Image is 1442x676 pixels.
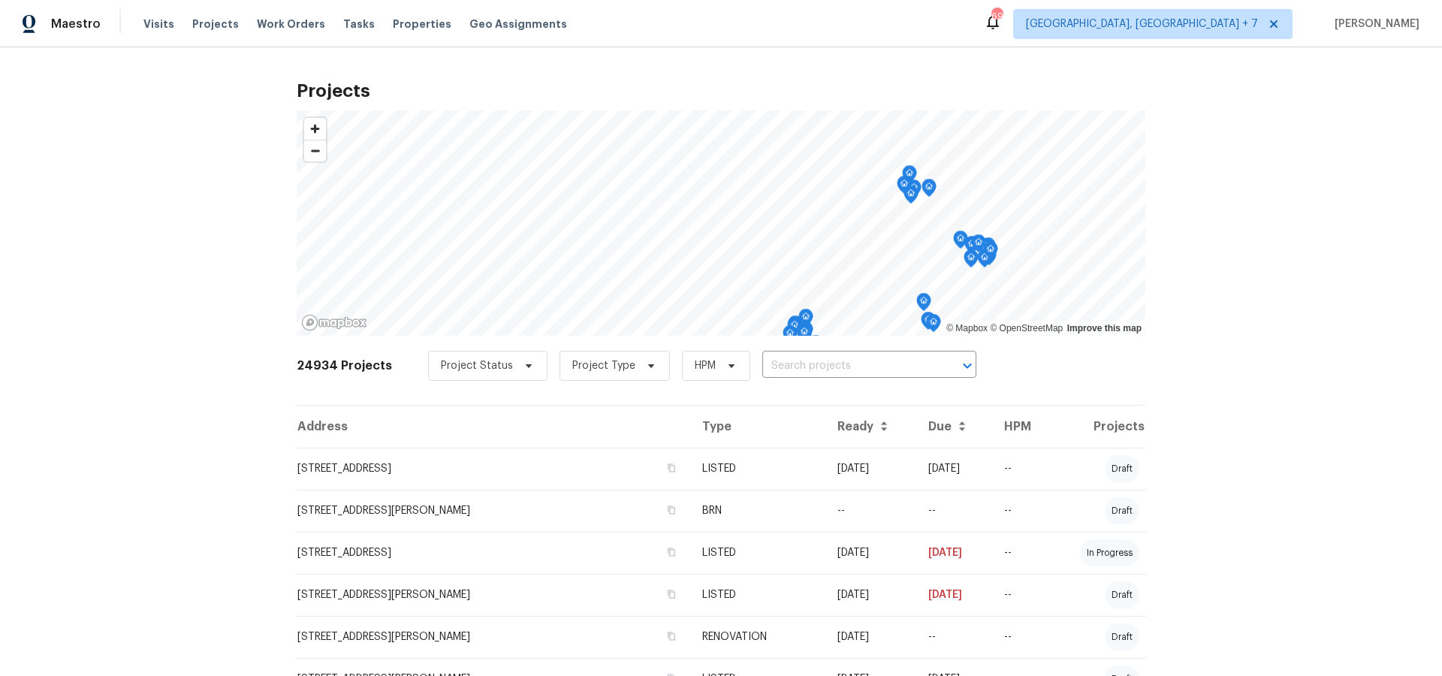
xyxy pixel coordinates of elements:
[690,532,825,574] td: LISTED
[916,574,992,616] td: [DATE]
[297,574,690,616] td: [STREET_ADDRESS][PERSON_NAME]
[797,320,812,343] div: Map marker
[953,231,968,254] div: Map marker
[916,406,992,448] th: Due
[572,358,635,373] span: Project Type
[690,448,825,490] td: LISTED
[304,140,326,161] button: Zoom out
[695,358,716,373] span: HPM
[797,324,812,347] div: Map marker
[441,358,513,373] span: Project Status
[297,406,690,448] th: Address
[991,9,1002,24] div: 69
[981,237,996,261] div: Map marker
[1081,539,1139,566] div: in progress
[971,234,986,258] div: Map marker
[992,616,1053,658] td: --
[257,17,325,32] span: Work Orders
[921,312,936,335] div: Map marker
[946,323,988,333] a: Mapbox
[992,448,1053,490] td: --
[992,574,1053,616] td: --
[690,574,825,616] td: LISTED
[808,335,823,358] div: Map marker
[297,532,690,574] td: [STREET_ADDRESS]
[916,490,992,532] td: --
[825,448,916,490] td: [DATE]
[297,83,1145,98] h2: Projects
[1329,17,1419,32] span: [PERSON_NAME]
[393,17,451,32] span: Properties
[825,532,916,574] td: [DATE]
[297,490,690,532] td: [STREET_ADDRESS][PERSON_NAME]
[916,616,992,658] td: --
[825,490,916,532] td: --
[51,17,101,32] span: Maestro
[897,176,912,199] div: Map marker
[992,490,1053,532] td: --
[690,616,825,658] td: RENOVATION
[990,323,1063,333] a: OpenStreetMap
[1106,623,1139,650] div: draft
[798,309,813,332] div: Map marker
[690,490,825,532] td: BRN
[825,616,916,658] td: [DATE]
[665,461,678,475] button: Copy Address
[297,110,1145,336] canvas: Map
[992,532,1053,574] td: --
[783,325,798,349] div: Map marker
[977,249,992,273] div: Map marker
[690,406,825,448] th: Type
[665,545,678,559] button: Copy Address
[916,293,931,316] div: Map marker
[825,574,916,616] td: [DATE]
[469,17,567,32] span: Geo Assignments
[922,179,937,202] div: Map marker
[964,249,979,273] div: Map marker
[916,532,992,574] td: [DATE]
[1106,455,1139,482] div: draft
[926,314,941,337] div: Map marker
[297,358,392,373] h2: 24934 Projects
[1053,406,1145,448] th: Projects
[1067,323,1142,333] a: Improve this map
[304,118,326,140] button: Zoom in
[916,448,992,490] td: [DATE]
[762,355,934,378] input: Search projects
[1026,17,1258,32] span: [GEOGRAPHIC_DATA], [GEOGRAPHIC_DATA] + 7
[665,587,678,601] button: Copy Address
[825,406,916,448] th: Ready
[665,629,678,643] button: Copy Address
[902,165,917,189] div: Map marker
[297,616,690,658] td: [STREET_ADDRESS][PERSON_NAME]
[1106,581,1139,608] div: draft
[143,17,174,32] span: Visits
[343,19,375,29] span: Tasks
[992,406,1053,448] th: HPM
[957,355,978,376] button: Open
[297,448,690,490] td: [STREET_ADDRESS]
[788,315,803,339] div: Map marker
[983,241,998,264] div: Map marker
[665,503,678,517] button: Copy Address
[1106,497,1139,524] div: draft
[787,317,802,340] div: Map marker
[301,314,367,331] a: Mapbox homepage
[192,17,239,32] span: Projects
